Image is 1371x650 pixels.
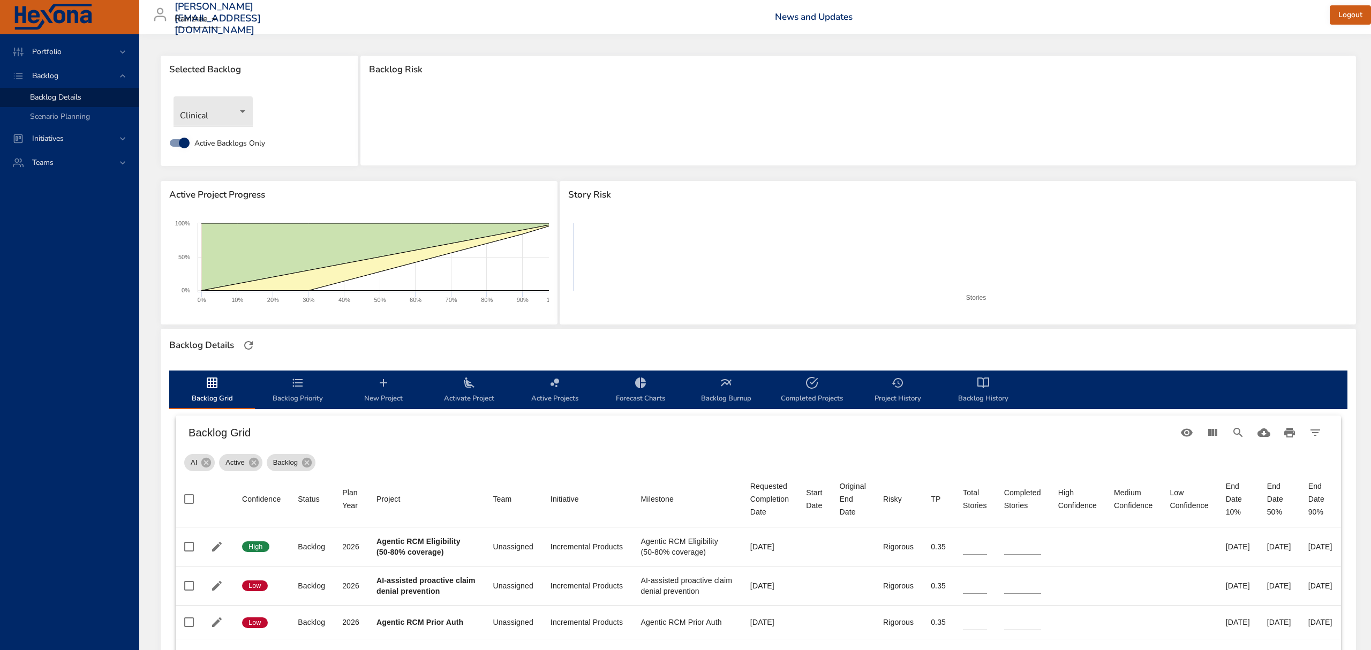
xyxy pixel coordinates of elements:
[641,575,733,596] div: AI-assisted proactive claim denial prevention
[641,493,674,505] div: Sort
[931,541,946,552] div: 0.35
[198,297,206,303] text: 0%
[175,1,261,36] h3: [PERSON_NAME][EMAIL_ADDRESS][DOMAIN_NAME]
[1251,420,1277,445] button: Download CSV
[551,541,624,552] div: Incremental Products
[376,537,461,556] b: Agentic RCM Eligibility (50-80% coverage)
[376,576,476,595] b: AI-assisted proactive claim denial prevention
[963,486,987,512] div: Total Stories
[1114,486,1152,512] div: Medium Confidence
[546,297,561,303] text: 100%
[493,493,511,505] div: Team
[883,541,914,552] div: Rigorous
[374,297,386,303] text: 50%
[369,64,1347,75] span: Backlog Risk
[219,454,262,471] div: Active
[184,454,215,471] div: AI
[750,480,789,518] div: Sort
[1058,486,1097,512] span: High Confidence
[1200,420,1225,445] button: View Columns
[267,454,315,471] div: Backlog
[433,376,506,405] span: Activate Project
[1267,617,1291,628] div: [DATE]
[176,415,1341,450] div: Table Toolbar
[174,96,253,126] div: Clinical
[947,376,1020,405] span: Backlog History
[176,376,248,405] span: Backlog Grid
[175,11,221,28] div: Raintree
[493,617,533,628] div: Unassigned
[1170,486,1208,512] div: Low Confidence
[750,480,789,518] div: Requested Completion Date
[376,493,476,505] span: Project
[30,111,90,122] span: Scenario Planning
[446,297,457,303] text: 70%
[861,376,934,405] span: Project History
[169,190,549,200] span: Active Project Progress
[376,493,401,505] div: Sort
[641,536,733,557] div: Agentic RCM Eligibility (50-80% coverage)
[641,493,733,505] span: Milestone
[178,254,190,260] text: 50%
[1308,580,1332,591] div: [DATE]
[342,541,359,552] div: 2026
[1226,480,1250,518] div: End Date 10%
[1308,617,1332,628] div: [DATE]
[775,11,853,23] a: News and Updates
[298,617,325,628] div: Backlog
[883,493,902,505] div: Risky
[840,480,866,518] div: Original End Date
[298,541,325,552] div: Backlog
[30,92,81,102] span: Backlog Details
[1308,480,1332,518] div: End Date 90%
[1174,420,1200,445] button: Standard Views
[242,618,268,628] span: Low
[551,580,624,591] div: Incremental Products
[806,486,822,512] div: Sort
[303,297,314,303] text: 30%
[931,580,946,591] div: 0.35
[298,493,320,505] div: Sort
[219,457,251,468] span: Active
[551,617,624,628] div: Incremental Products
[883,493,902,505] div: Sort
[242,493,281,505] div: Confidence
[298,493,325,505] span: Status
[1267,480,1291,518] div: End Date 50%
[775,376,848,405] span: Completed Projects
[261,376,334,405] span: Backlog Priority
[342,580,359,591] div: 2026
[347,376,420,405] span: New Project
[24,47,70,57] span: Portfolio
[376,493,401,505] div: Project
[13,4,93,31] img: Hexona
[169,64,350,75] span: Selected Backlog
[267,297,279,303] text: 20%
[883,580,914,591] div: Rigorous
[175,220,190,226] text: 100%
[568,190,1347,200] span: Story Risk
[604,376,677,405] span: Forecast Charts
[1225,420,1251,445] button: Search
[242,542,269,551] span: High
[410,297,421,303] text: 60%
[1338,9,1362,22] span: Logout
[1277,420,1302,445] button: Print
[298,580,325,591] div: Backlog
[1058,486,1097,512] div: Sort
[1226,580,1250,591] div: [DATE]
[931,493,940,505] div: Sort
[493,493,533,505] span: Team
[342,486,359,512] div: Plan Year
[551,493,579,505] div: Sort
[24,133,72,143] span: Initiatives
[1267,541,1291,552] div: [DATE]
[641,493,674,505] div: Milestone
[242,493,281,505] div: Sort
[1302,420,1328,445] button: Filter Table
